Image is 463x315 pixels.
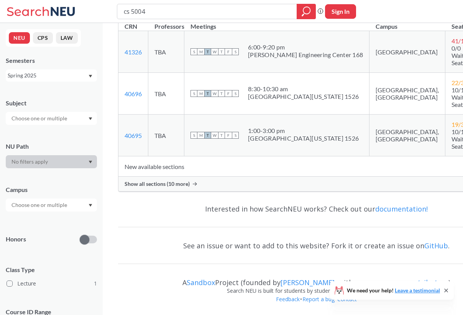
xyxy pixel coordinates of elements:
span: Show all sections (10 more) [125,180,190,187]
span: F [225,132,232,139]
span: W [211,132,218,139]
span: S [232,90,239,97]
button: NEU [9,32,30,44]
span: We need your help! [347,288,440,293]
td: TBA [148,115,184,156]
div: magnifying glass [297,4,316,19]
span: F [225,48,232,55]
span: 1 [94,279,97,288]
div: Subject [6,99,97,107]
svg: Dropdown arrow [89,204,92,207]
span: M [197,132,204,139]
a: contributors [406,278,448,287]
svg: Dropdown arrow [89,75,92,78]
a: 40695 [125,132,142,139]
span: W [211,90,218,97]
div: CRN [125,22,137,31]
div: [PERSON_NAME] Engineering Center 168 [248,51,363,59]
div: [GEOGRAPHIC_DATA][US_STATE] 1526 [248,135,359,142]
input: Class, professor, course number, "phrase" [123,5,291,18]
a: Sandbox [187,278,215,287]
span: T [218,90,225,97]
a: documentation! [375,204,428,213]
span: S [232,132,239,139]
div: Dropdown arrow [6,155,97,168]
button: Sign In [325,4,356,19]
a: [PERSON_NAME] [281,278,335,287]
span: T [218,132,225,139]
span: T [218,48,225,55]
div: Semesters [6,56,97,65]
a: Feedback [276,295,300,303]
div: Dropdown arrow [6,112,97,125]
div: Spring 2025Dropdown arrow [6,69,97,82]
span: S [190,90,197,97]
button: LAW [56,32,78,44]
div: [GEOGRAPHIC_DATA][US_STATE] 1526 [248,93,359,100]
input: Choose one or multiple [8,114,72,123]
div: 8:30 - 10:30 am [248,85,359,93]
span: S [232,48,239,55]
svg: Dropdown arrow [89,117,92,120]
td: TBA [148,31,184,73]
span: F [225,90,232,97]
div: Campus [6,185,97,194]
span: S [190,48,197,55]
td: [GEOGRAPHIC_DATA], [GEOGRAPHIC_DATA] [369,73,445,115]
td: [GEOGRAPHIC_DATA] [369,31,445,73]
p: Honors [6,235,26,244]
span: T [204,132,211,139]
div: NU Path [6,142,97,151]
svg: magnifying glass [302,6,311,17]
span: M [197,48,204,55]
svg: Dropdown arrow [89,161,92,164]
div: Spring 2025 [8,71,88,80]
span: W [211,48,218,55]
label: Lecture [7,279,97,289]
span: S [190,132,197,139]
button: CPS [33,32,53,44]
td: TBA [148,73,184,115]
input: Choose one or multiple [8,200,72,210]
td: [GEOGRAPHIC_DATA], [GEOGRAPHIC_DATA] [369,115,445,156]
a: Leave a testimonial [395,287,440,294]
a: 41326 [125,48,142,56]
div: 6:00 - 9:20 pm [248,43,363,51]
span: Class Type [6,266,97,274]
div: 1:00 - 3:00 pm [248,127,359,135]
a: GitHub [424,241,448,250]
span: T [204,90,211,97]
a: 40696 [125,90,142,97]
div: Dropdown arrow [6,199,97,212]
a: Report a bug [302,295,335,303]
span: T [204,48,211,55]
span: M [197,90,204,97]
